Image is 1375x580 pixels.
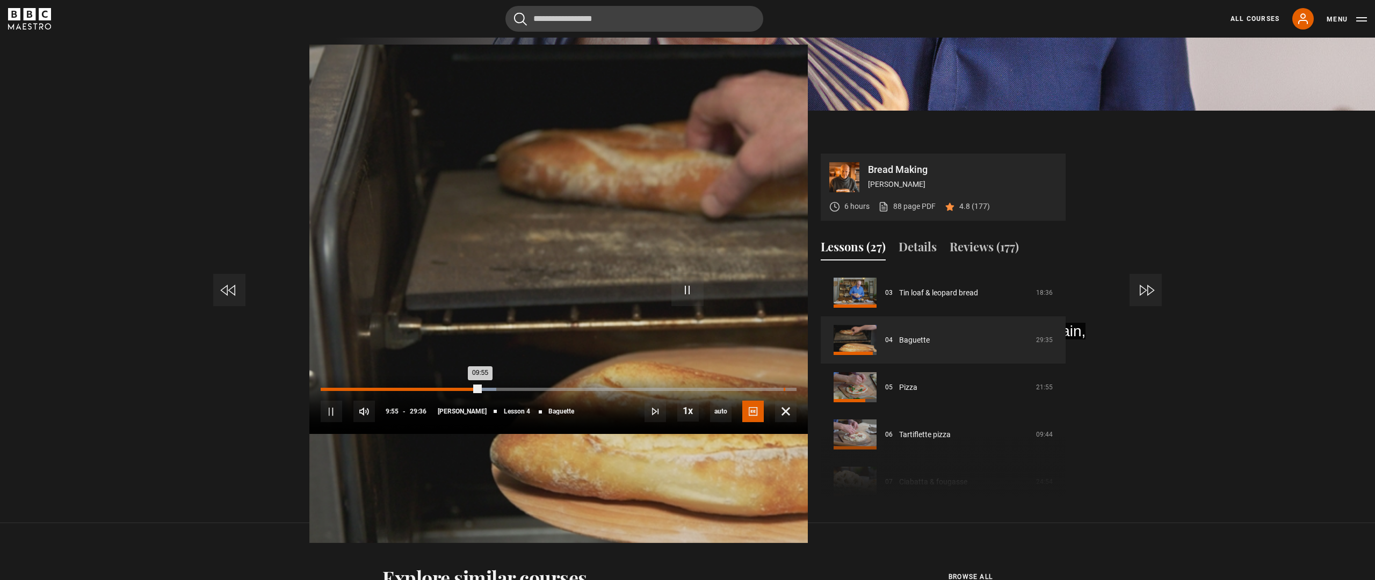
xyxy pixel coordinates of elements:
button: Next Lesson [645,401,666,422]
input: Search [505,6,763,32]
span: Baguette [548,408,574,415]
a: Tin loaf & leopard bread [899,287,978,299]
button: Pause [321,401,342,422]
span: 29:36 [410,402,426,421]
span: [PERSON_NAME] [438,408,487,415]
button: Captions [742,401,764,422]
a: 88 page PDF [878,201,936,212]
button: Reviews (177) [950,238,1019,260]
span: 9:55 [386,402,399,421]
button: Submit the search query [514,12,527,26]
div: Progress Bar [321,388,797,391]
button: Mute [353,401,375,422]
svg: BBC Maestro [8,8,51,30]
button: Fullscreen [775,401,797,422]
video-js: Video Player [309,154,808,434]
button: Toggle navigation [1327,14,1367,25]
a: Tartiflette pizza [899,429,951,440]
p: [PERSON_NAME] [868,179,1057,190]
button: Lessons (27) [821,238,886,260]
a: Pizza [899,382,917,393]
p: 4.8 (177) [959,201,990,212]
button: Details [899,238,937,260]
div: Current quality: 1080p [710,401,732,422]
a: All Courses [1231,14,1279,24]
p: Bread Making [868,165,1057,175]
p: 6 hours [844,201,870,212]
span: auto [710,401,732,422]
span: Lesson 4 [504,408,530,415]
a: Baguette [899,335,930,346]
button: Playback Rate [677,400,699,422]
span: - [403,408,406,415]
